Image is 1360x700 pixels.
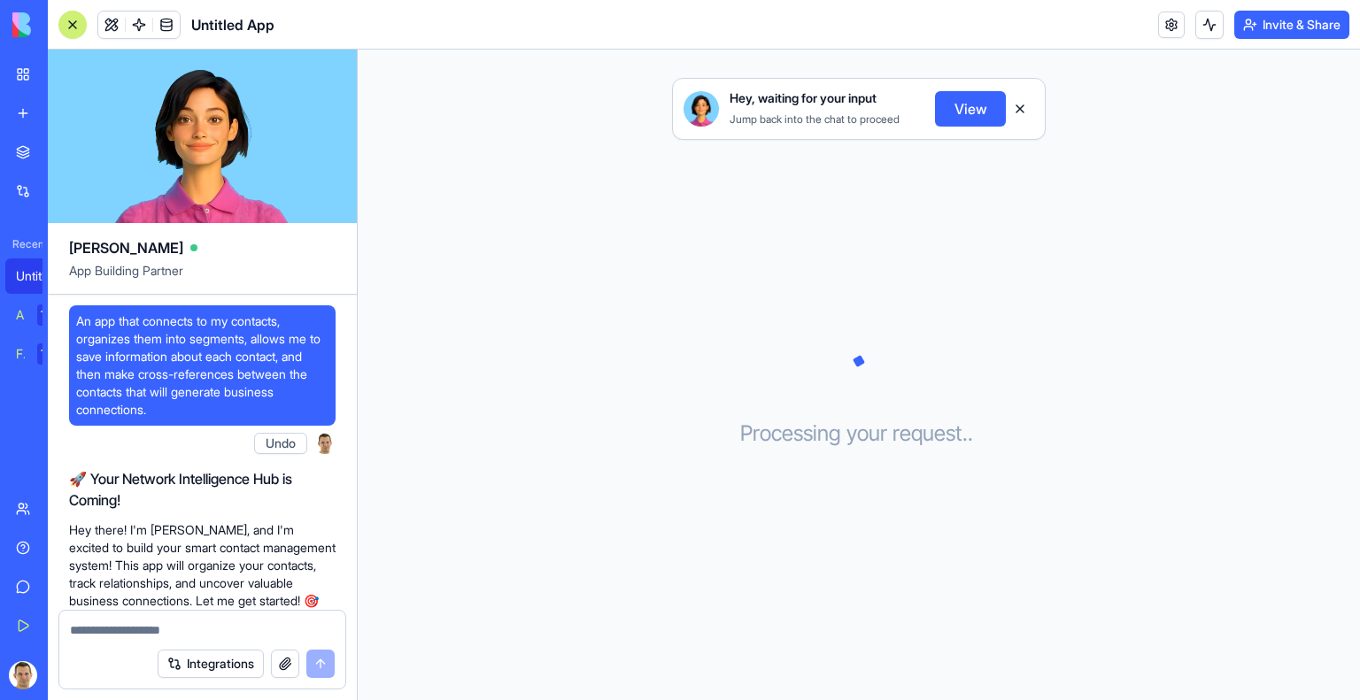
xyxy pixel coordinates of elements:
div: Feedback Form [16,345,25,363]
button: Undo [254,433,307,454]
span: Jump back into the chat to proceed [730,112,900,126]
button: View [935,91,1006,127]
h3: Processing your request [740,419,978,448]
img: logo [12,12,122,37]
img: Ella_00000_wcx2te.png [684,91,719,127]
span: App Building Partner [69,262,336,294]
h2: 🚀 Your Network Intelligence Hub is Coming! [69,468,336,511]
div: TRY [37,304,66,326]
span: . [962,419,968,448]
span: An app that connects to my contacts, organizes them into segments, allows me to save information ... [76,312,328,419]
button: Integrations [158,650,264,678]
span: . [968,419,973,448]
span: Untitled App [191,14,274,35]
img: ACg8ocKIc30RSoCaqfShrRWkyrmo3x1YSgCgTc3iJmuTGEP6ZZNQkZiY9w=s96-c [314,433,336,454]
a: AI Logo GeneratorTRY [5,297,76,333]
p: Hey there! I'm [PERSON_NAME], and I'm excited to build your smart contact management system! This... [69,521,336,610]
span: [PERSON_NAME] [69,237,183,258]
img: ACg8ocKIc30RSoCaqfShrRWkyrmo3x1YSgCgTc3iJmuTGEP6ZZNQkZiY9w=s96-c [9,661,37,689]
span: Recent [5,237,42,251]
a: Untitled App [5,258,76,294]
button: Invite & Share [1234,11,1349,39]
span: Hey, waiting for your input [730,89,877,107]
div: TRY [37,343,66,365]
a: Feedback FormTRY [5,336,76,372]
div: AI Logo Generator [16,306,25,324]
div: Untitled App [16,267,66,285]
